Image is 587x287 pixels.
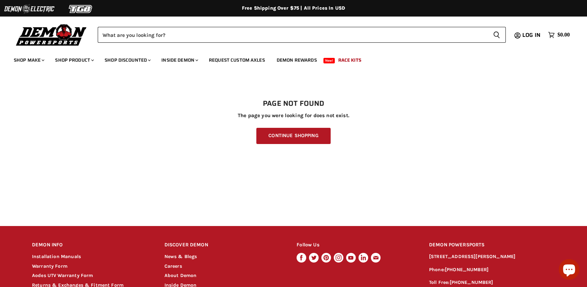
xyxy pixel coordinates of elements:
[32,254,81,259] a: Installation Manuals
[3,2,55,16] img: Demon Electric Logo 2
[445,267,489,273] a: [PHONE_NUMBER]
[18,5,569,11] div: Free Shipping Over $75 | All Prices In USD
[55,2,107,16] img: TGB Logo 2
[557,259,581,281] inbox-online-store-chat: Shopify online store chat
[99,53,155,67] a: Shop Discounted
[164,273,197,278] a: About Demon
[164,254,197,259] a: News & Blogs
[522,31,541,39] span: Log in
[557,32,570,38] span: $0.00
[98,27,488,43] input: Search
[32,263,67,269] a: Warranty Form
[32,237,151,253] h2: DEMON INFO
[488,27,506,43] button: Search
[9,50,568,67] ul: Main menu
[164,263,182,269] a: Careers
[429,279,555,287] p: Toll Free:
[429,253,555,261] p: [STREET_ADDRESS][PERSON_NAME]
[271,53,322,67] a: Demon Rewards
[9,53,49,67] a: Shop Make
[32,273,93,278] a: Aodes UTV Warranty Form
[297,237,416,253] h2: Follow Us
[98,27,506,43] form: Product
[50,53,98,67] a: Shop Product
[519,32,545,38] a: Log in
[429,266,555,274] p: Phone:
[32,100,555,108] h1: Page not found
[256,128,330,144] a: Continue Shopping
[545,30,573,40] a: $0.00
[32,113,555,119] p: The page you were looking for does not exist.
[429,237,555,253] h2: DEMON POWERSPORTS
[333,53,366,67] a: Race Kits
[204,53,270,67] a: Request Custom Axles
[14,22,89,47] img: Demon Powersports
[450,279,493,285] a: [PHONE_NUMBER]
[323,58,335,63] span: New!
[164,237,284,253] h2: DISCOVER DEMON
[156,53,202,67] a: Inside Demon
